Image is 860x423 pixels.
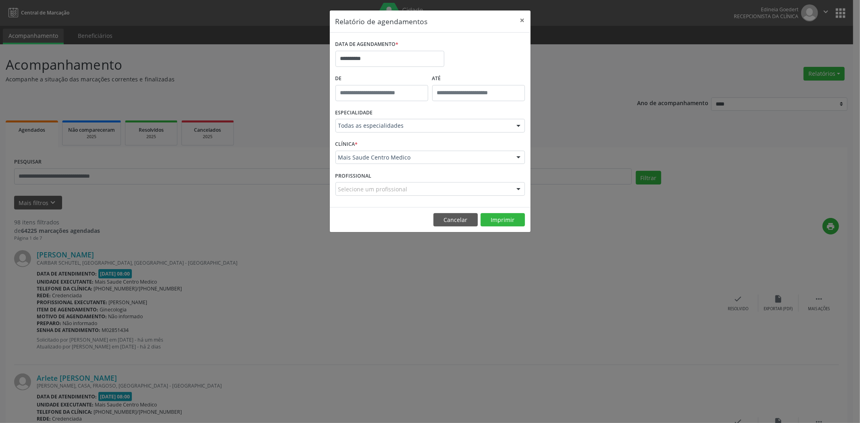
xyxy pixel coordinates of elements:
span: Todas as especialidades [338,122,508,130]
span: Selecione um profissional [338,185,408,193]
label: ESPECIALIDADE [335,107,373,119]
label: De [335,73,428,85]
label: DATA DE AGENDAMENTO [335,38,399,51]
label: CLÍNICA [335,138,358,151]
button: Cancelar [433,213,478,227]
button: Close [514,10,531,30]
h5: Relatório de agendamentos [335,16,428,27]
label: ATÉ [432,73,525,85]
label: PROFISSIONAL [335,170,372,182]
span: Mais Saude Centro Medico [338,153,508,162]
button: Imprimir [481,213,525,227]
